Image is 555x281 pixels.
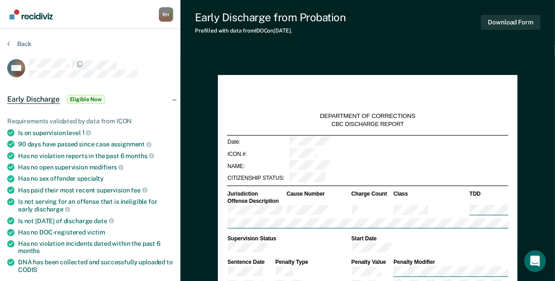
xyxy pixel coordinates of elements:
th: Charge Count [351,190,393,197]
button: Profile dropdown button [159,7,173,22]
span: Early Discharge [7,95,60,104]
div: DEPARTMENT OF CORRECTIONS [320,112,416,120]
img: Recidiviz [9,9,53,19]
span: modifiers [89,164,124,171]
th: Cause Number [286,190,351,197]
th: Class [393,190,469,197]
span: discharge [34,206,70,213]
td: NAME: [227,160,289,172]
td: CITIZENSHIP STATUS: [227,172,289,184]
div: R H [159,7,173,22]
span: fee [131,187,148,194]
span: months [126,152,154,159]
th: Penalty Value [351,258,393,266]
span: assignment [111,140,152,148]
div: Has paid their most recent supervision [18,186,173,194]
td: Date: [227,135,289,148]
div: Has no sex offender [18,175,173,183]
span: specialty [77,175,104,182]
div: Prefilled with data from IDOC on [DATE] . [195,28,346,34]
button: Back [7,40,32,48]
span: months [18,247,40,254]
th: Start Date [351,235,509,242]
span: victim [87,229,105,236]
th: Penalty Modifier [393,258,509,266]
div: Has no open supervision [18,163,173,171]
th: TDD [469,190,509,197]
th: Sentence Date [227,258,275,266]
td: ICON #: [227,148,289,160]
div: Open Intercom Messenger [524,250,546,272]
span: 1 [82,129,92,136]
div: Early Discharge from Probation [195,11,346,24]
div: 90 days have passed since case [18,140,173,148]
th: Supervision Status [227,235,351,242]
th: Offense Description [227,197,286,205]
div: CBC DISCHARGE REPORT [332,120,404,128]
div: Is on supervision level [18,129,173,137]
div: DNA has been collected and successfully uploaded to [18,258,173,274]
div: Has no violation incidents dated within the past 6 [18,240,173,255]
span: CODIS [18,266,37,273]
div: Has no violation reports in the past 6 [18,152,173,160]
div: Is not serving for an offense that is ineligible for early [18,198,173,213]
span: Eligible Now [67,95,105,104]
div: Is not [DATE] of discharge [18,217,173,225]
th: Jurisdiction [227,190,286,197]
div: Has no DOC-registered [18,229,173,236]
span: date [94,217,114,225]
button: Download Form [481,15,541,30]
div: Requirements validated by data from ICON [7,117,173,125]
th: Penalty Type [275,258,351,266]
